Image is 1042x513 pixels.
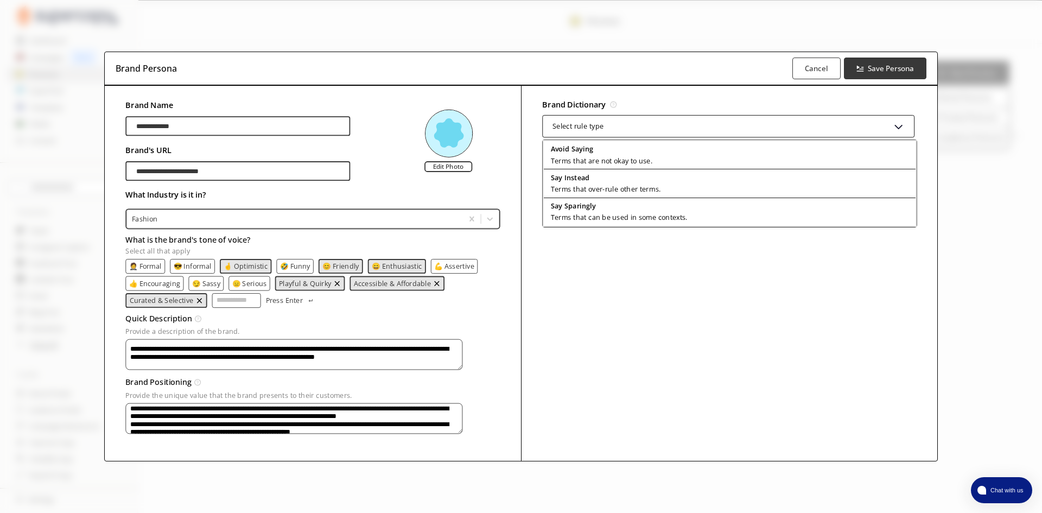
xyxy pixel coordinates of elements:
button: Curated & selective [130,296,194,304]
button: atlas-launcher [971,477,1032,503]
button: 😄 Enthusiastic [372,262,422,270]
button: 😏 Sassy [192,280,220,287]
textarea: textarea-textarea [125,403,462,434]
button: 🤵 Formal [129,262,162,270]
b: Avoid Saying [550,144,593,154]
b: Say Sparingly [550,201,595,211]
div: Select rule type [552,123,603,130]
button: Cancel [792,58,841,79]
p: Provide a description of the brand. [125,327,500,335]
img: delete [333,280,341,287]
b: Save Persona [868,64,914,73]
p: Terms that over-rule other terms. [550,186,660,193]
button: 💪 Assertive [434,262,474,270]
textarea: textarea-textarea [125,339,462,370]
button: Accessible & affordable [354,280,431,287]
button: 🤣 Funny [280,262,310,270]
p: Terms that can be used in some contexts. [550,214,687,221]
button: remove Playful & quirky [333,280,341,287]
h3: Quick Description [125,311,192,326]
button: 👍 Encouraging [129,280,180,287]
label: Edit Photo [424,161,472,172]
h3: Brand Persona [116,60,177,77]
p: Provide the unique value that the brand presents to their customers. [125,391,500,399]
p: Select all that apply [125,247,500,255]
p: Terms that are not okay to use. [550,157,652,164]
b: Cancel [805,64,828,73]
img: Tooltip Icon [195,315,201,322]
p: Press Enter [266,296,303,304]
h2: Brand Dictionary [542,97,606,112]
button: remove Accessible & affordable [433,280,440,287]
span: Chat with us [986,486,1026,495]
img: delete [195,296,203,304]
input: brand-persona-input-input [125,161,350,181]
h2: What Industry is it in? [125,187,500,202]
img: Close [892,121,904,132]
img: delete [433,280,440,287]
button: 😎 Informal [174,262,212,270]
button: remove Curated & selective [195,296,203,304]
button: Playful & quirky [279,280,331,287]
input: brand-persona-input-input [125,117,350,136]
h2: Brand's URL [125,143,350,157]
input: tone-input [212,293,261,308]
h3: What is the brand's tone of voice? [125,232,500,247]
button: Save Persona [844,58,927,79]
img: Tooltip Icon [610,102,617,108]
button: 😊 Friendly [322,262,359,270]
b: Say Instead [550,173,589,182]
img: Tooltip Icon [194,379,201,386]
img: Press Enter [308,299,314,302]
h3: Brand Positioning [125,375,192,390]
button: 😑 Serious [232,280,267,287]
div: tone-text-list [125,259,500,308]
h2: Brand Name [125,98,350,112]
button: Press Enter [266,293,315,308]
img: Close [425,109,473,157]
button: 🤞 Optimistic [224,262,268,270]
